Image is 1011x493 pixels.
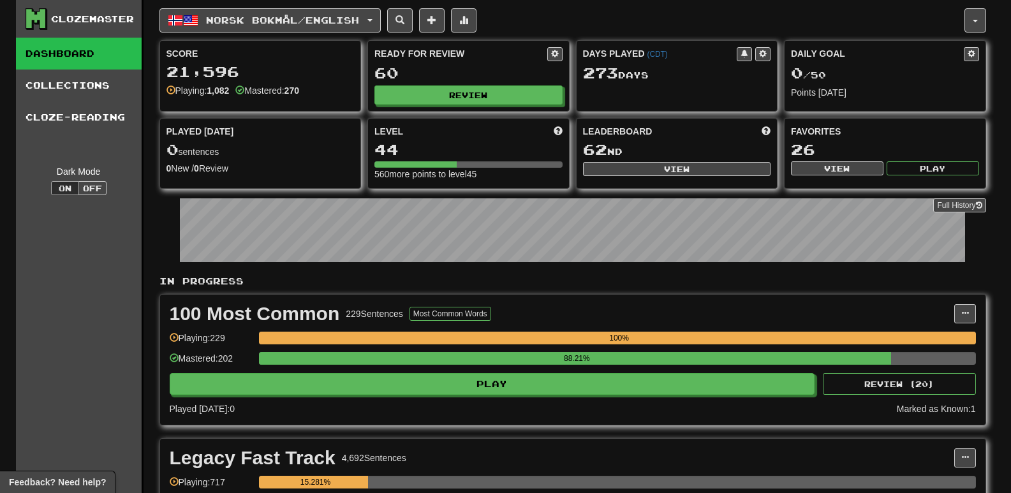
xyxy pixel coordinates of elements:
span: Score more points to level up [554,125,563,138]
div: New / Review [166,162,355,175]
button: Search sentences [387,8,413,33]
div: nd [583,142,771,158]
span: This week in points, UTC [762,125,771,138]
span: Level [374,125,403,138]
div: Mastered: [235,84,299,97]
span: / 50 [791,70,826,80]
div: Favorites [791,125,979,138]
div: 21,596 [166,64,355,80]
button: Off [78,181,107,195]
button: Add sentence to collection [419,8,445,33]
div: 15.281% [263,476,369,489]
button: View [583,162,771,176]
a: Cloze-Reading [16,101,142,133]
div: 26 [791,142,979,158]
div: 60 [374,65,563,81]
div: Mastered: 202 [170,352,253,373]
a: Collections [16,70,142,101]
span: Norsk bokmål / English [206,15,359,26]
button: Review [374,85,563,105]
button: Review (20) [823,373,976,395]
div: Marked as Known: 1 [897,402,976,415]
span: 0 [166,140,179,158]
button: View [791,161,883,175]
strong: 0 [194,163,199,173]
div: Dark Mode [26,165,132,178]
div: 560 more points to level 45 [374,168,563,180]
span: Played [DATE]: 0 [170,404,235,414]
button: Play [170,373,815,395]
div: 44 [374,142,563,158]
div: 229 Sentences [346,307,403,320]
div: Days Played [583,47,737,60]
div: Legacy Fast Track [170,448,336,467]
div: Ready for Review [374,47,547,60]
div: 100% [263,332,976,344]
span: 0 [791,64,803,82]
strong: 1,082 [207,85,229,96]
div: 88.21% [263,352,891,365]
button: On [51,181,79,195]
div: Score [166,47,355,60]
div: Daily Goal [791,47,964,61]
div: 4,692 Sentences [342,452,406,464]
button: Play [887,161,979,175]
span: Leaderboard [583,125,653,138]
div: Playing: [166,84,230,97]
div: Playing: 229 [170,332,253,353]
div: sentences [166,142,355,158]
div: Clozemaster [51,13,134,26]
button: More stats [451,8,476,33]
span: 273 [583,64,618,82]
p: In Progress [159,275,986,288]
span: Played [DATE] [166,125,234,138]
div: Day s [583,65,771,82]
div: Points [DATE] [791,86,979,99]
strong: 0 [166,163,172,173]
strong: 270 [284,85,299,96]
button: Norsk bokmål/English [159,8,381,33]
span: Open feedback widget [9,476,106,489]
span: 62 [583,140,607,158]
button: Most Common Words [410,307,491,321]
a: (CDT) [647,50,667,59]
div: 100 Most Common [170,304,340,323]
a: Full History [933,198,985,212]
a: Dashboard [16,38,142,70]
